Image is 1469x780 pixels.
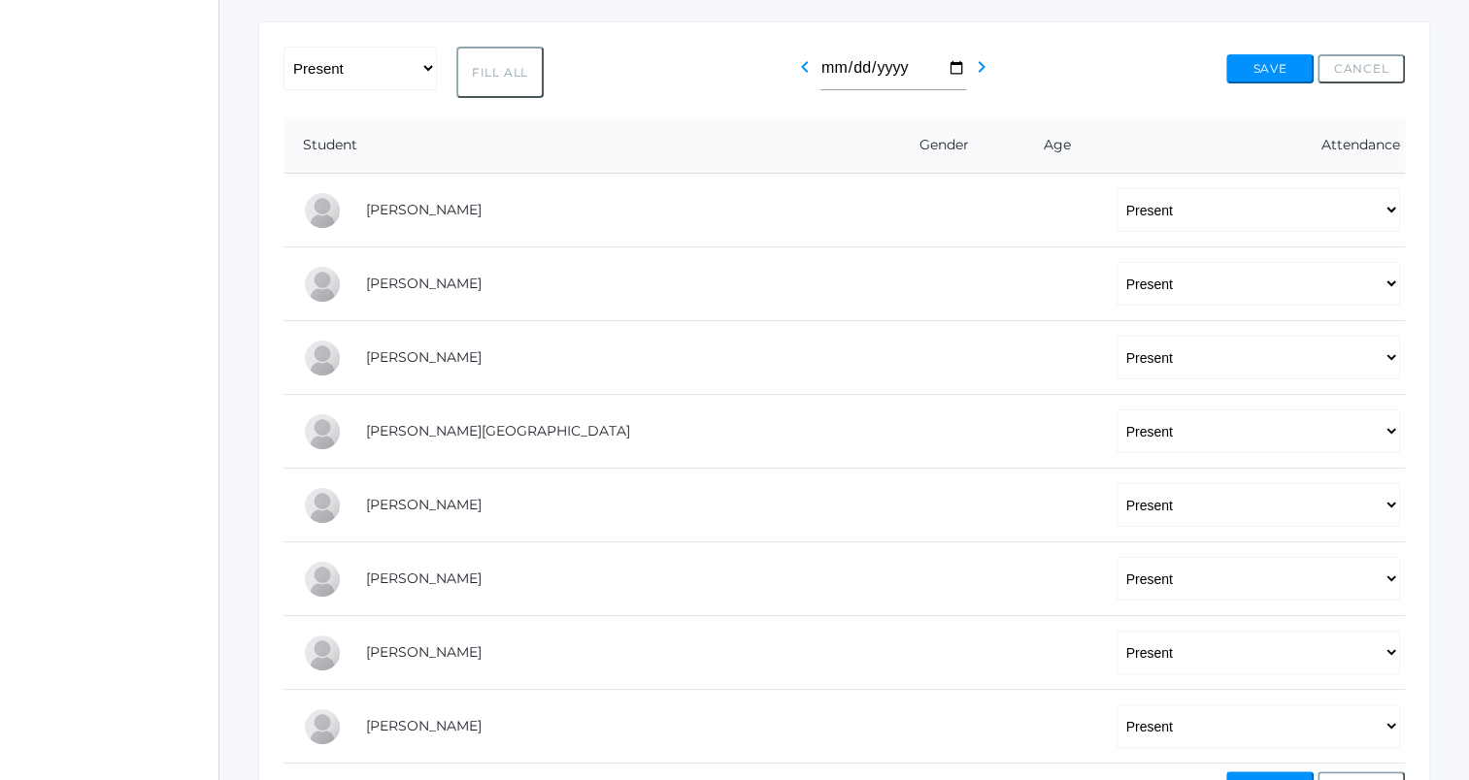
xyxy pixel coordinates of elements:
a: [PERSON_NAME] [366,201,482,218]
a: chevron_left [793,64,817,82]
a: [PERSON_NAME] [366,496,482,513]
div: Wyatt Hill [303,339,342,377]
th: Student [284,117,870,174]
a: [PERSON_NAME][GEOGRAPHIC_DATA] [366,422,630,439]
div: Reese Carr [303,191,342,230]
a: [PERSON_NAME] [366,348,482,366]
div: Wylie Myers [303,560,342,599]
th: Age [1003,117,1096,174]
a: [PERSON_NAME] [366,275,482,292]
div: LaRae Erner [303,265,342,304]
th: Attendance [1097,117,1405,174]
button: Cancel [1318,54,1405,83]
th: Gender [870,117,1004,174]
div: Haylie Slawson [303,707,342,746]
div: Ryan Lawler [303,486,342,525]
a: [PERSON_NAME] [366,717,482,734]
a: [PERSON_NAME] [366,569,482,587]
button: Save [1226,54,1314,83]
i: chevron_right [970,55,993,79]
button: Fill All [456,47,544,98]
a: chevron_right [970,64,993,82]
div: Emme Renz [303,634,342,672]
a: [PERSON_NAME] [366,643,482,661]
div: Austin Hill [303,412,342,451]
i: chevron_left [793,55,817,79]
